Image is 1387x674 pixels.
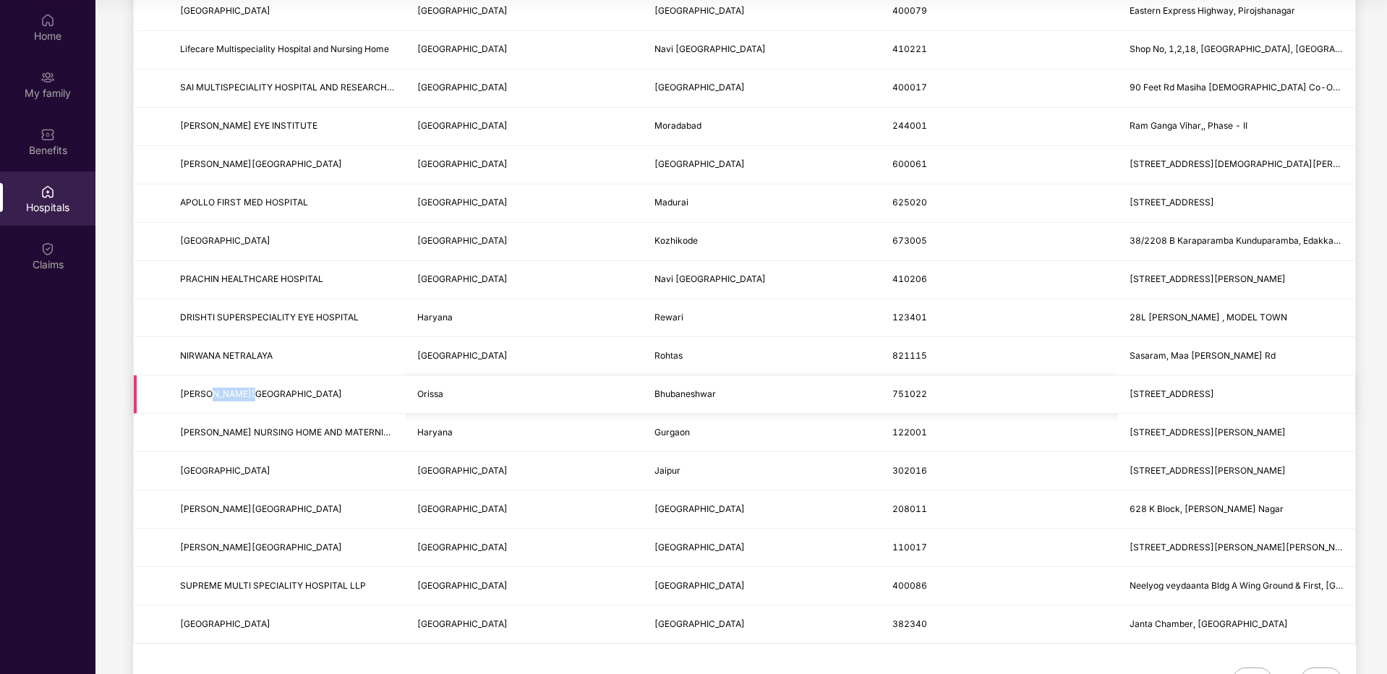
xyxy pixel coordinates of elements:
[1118,223,1355,261] td: 38/2208 B Karaparamba Kunduparamba, Edakkad Kozhikode
[417,158,508,169] span: [GEOGRAPHIC_DATA]
[168,108,406,146] td: C L GUPTA EYE INSTITUTE
[654,580,745,591] span: [GEOGRAPHIC_DATA]
[654,273,766,284] span: Navi [GEOGRAPHIC_DATA]
[417,580,508,591] span: [GEOGRAPHIC_DATA]
[1130,120,1247,131] span: Ram Ganga Vihar,, Phase - II
[892,5,927,16] span: 400079
[180,465,270,476] span: [GEOGRAPHIC_DATA]
[643,184,880,223] td: Madurai
[643,490,880,529] td: Kanpur
[180,388,342,399] span: [PERSON_NAME][GEOGRAPHIC_DATA]
[417,350,508,361] span: [GEOGRAPHIC_DATA]
[1130,618,1288,629] span: Janta Chamber, [GEOGRAPHIC_DATA]
[180,427,423,438] span: [PERSON_NAME] NURSING HOME AND MATERNITY HOME
[180,158,342,169] span: [PERSON_NAME][GEOGRAPHIC_DATA]
[1130,350,1276,361] span: Sasaram, Maa [PERSON_NAME] Rd
[406,452,643,490] td: Rajasthan
[406,69,643,108] td: Maharashtra
[168,567,406,605] td: SUPREME MULTI SPECIALITY HOSPITAL LLP
[654,503,745,514] span: [GEOGRAPHIC_DATA]
[1118,567,1355,605] td: Neelyog veydaanta Bldg A Wing Ground & First, Floor Andheri Ghatkopar Rd Nityanand Nagar
[180,503,342,514] span: [PERSON_NAME][GEOGRAPHIC_DATA]
[1118,184,1355,223] td: No 484 B, West First Street
[892,542,927,553] span: 110017
[643,299,880,338] td: Rewari
[406,490,643,529] td: Uttar Pradesh
[406,567,643,605] td: Maharashtra
[643,414,880,452] td: Gurgaon
[417,120,508,131] span: [GEOGRAPHIC_DATA]
[417,465,508,476] span: [GEOGRAPHIC_DATA]
[1118,452,1355,490] td: D 9, Kabir Marg, Bani Park
[40,127,55,142] img: svg+xml;base64,PHN2ZyBpZD0iQmVuZWZpdHMiIHhtbG5zPSJodHRwOi8vd3d3LnczLm9yZy8yMDAwL3N2ZyIgd2lkdGg9Ij...
[180,197,308,208] span: APOLLO FIRST MED HOSPITAL
[654,235,698,246] span: Kozhikode
[168,299,406,338] td: DRISHTI SUPERSPECIALITY EYE HOSPITAL
[168,337,406,375] td: NIRWANA NETRALAYA
[643,108,880,146] td: Moradabad
[417,273,508,284] span: [GEOGRAPHIC_DATA]
[892,503,927,514] span: 208011
[654,388,716,399] span: Bhubaneshwar
[654,120,701,131] span: Moradabad
[643,529,880,567] td: New Delhi
[40,242,55,256] img: svg+xml;base64,PHN2ZyBpZD0iQ2xhaW0iIHhtbG5zPSJodHRwOi8vd3d3LnczLm9yZy8yMDAwL3N2ZyIgd2lkdGg9IjIwIi...
[1130,542,1357,553] span: [STREET_ADDRESS][PERSON_NAME][PERSON_NAME]
[168,261,406,299] td: PRACHIN HEALTHCARE HOSPITAL
[654,5,745,16] span: [GEOGRAPHIC_DATA]
[654,427,690,438] span: Gurgaon
[406,375,643,414] td: Orissa
[643,337,880,375] td: Rohtas
[406,529,643,567] td: Delhi
[892,465,927,476] span: 302016
[892,273,927,284] span: 410206
[1118,146,1355,184] td: No 13, 7th Street, Sri Anjaneya Temple
[654,542,745,553] span: [GEOGRAPHIC_DATA]
[1130,388,1214,399] span: [STREET_ADDRESS]
[180,235,270,246] span: [GEOGRAPHIC_DATA]
[180,5,270,16] span: [GEOGRAPHIC_DATA]
[406,299,643,338] td: Haryana
[643,567,880,605] td: Mumbai
[643,31,880,69] td: Navi Mumbai
[654,82,745,93] span: [GEOGRAPHIC_DATA]
[168,490,406,529] td: MADHULOK HOSPITAL
[40,70,55,85] img: svg+xml;base64,PHN2ZyB3aWR0aD0iMjAiIGhlaWdodD0iMjAiIHZpZXdCb3g9IjAgMCAyMCAyMCIgZmlsbD0ibm9uZSIgeG...
[1130,158,1384,169] span: [STREET_ADDRESS][DEMOGRAPHIC_DATA][PERSON_NAME]
[40,13,55,27] img: svg+xml;base64,PHN2ZyBpZD0iSG9tZSIgeG1sbnM9Imh0dHA6Ly93d3cudzMub3JnLzIwMDAvc3ZnIiB3aWR0aD0iMjAiIG...
[417,5,508,16] span: [GEOGRAPHIC_DATA]
[643,452,880,490] td: Jaipur
[1118,31,1355,69] td: Shop No, 1,2,18, Om Ajaili Apartment, Vichume Village
[892,158,927,169] span: 600061
[168,184,406,223] td: APOLLO FIRST MED HOSPITAL
[168,452,406,490] td: BANI PARK HOSPITAL
[1130,43,1386,54] span: Shop No, 1,2,18, [GEOGRAPHIC_DATA], [GEOGRAPHIC_DATA]
[180,273,323,284] span: PRACHIN HEALTHCARE HOSPITAL
[1118,529,1355,567] td: 90/43, Malviya Nagar Road, Malviya Nagar
[406,414,643,452] td: Haryana
[1118,299,1355,338] td: 28L MAHARANA PRATAB CHOWK , MODEL TOWN
[417,542,508,553] span: [GEOGRAPHIC_DATA]
[180,350,273,361] span: NIRWANA NETRALAYA
[417,312,453,323] span: Haryana
[892,235,927,246] span: 673005
[654,350,683,361] span: Rohtas
[643,261,880,299] td: Navi Mumbai
[180,82,424,93] span: SAI MULTISPECIALITY HOSPITAL AND RESEARCH CENTRE
[1130,427,1286,438] span: [STREET_ADDRESS][PERSON_NAME]
[892,427,927,438] span: 122001
[643,223,880,261] td: Kozhikode
[1118,108,1355,146] td: Ram Ganga Vihar,, Phase - II
[1118,490,1355,529] td: 628 K Block, Kidwai Nagar
[180,618,270,629] span: [GEOGRAPHIC_DATA]
[1118,414,1355,452] td: 365/4, Jawahar Nagar, New Railway Road
[417,618,508,629] span: [GEOGRAPHIC_DATA]
[168,146,406,184] td: MARGARET SIDNEY HOSPITAL
[417,503,508,514] span: [GEOGRAPHIC_DATA]
[643,69,880,108] td: Mumbai
[168,414,406,452] td: LALL NURSING HOME AND MATERNITY HOME
[168,69,406,108] td: SAI MULTISPECIALITY HOSPITAL AND RESEARCH CENTRE
[180,312,359,323] span: DRISHTI SUPERSPECIALITY EYE HOSPITAL
[892,580,927,591] span: 400086
[417,235,508,246] span: [GEOGRAPHIC_DATA]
